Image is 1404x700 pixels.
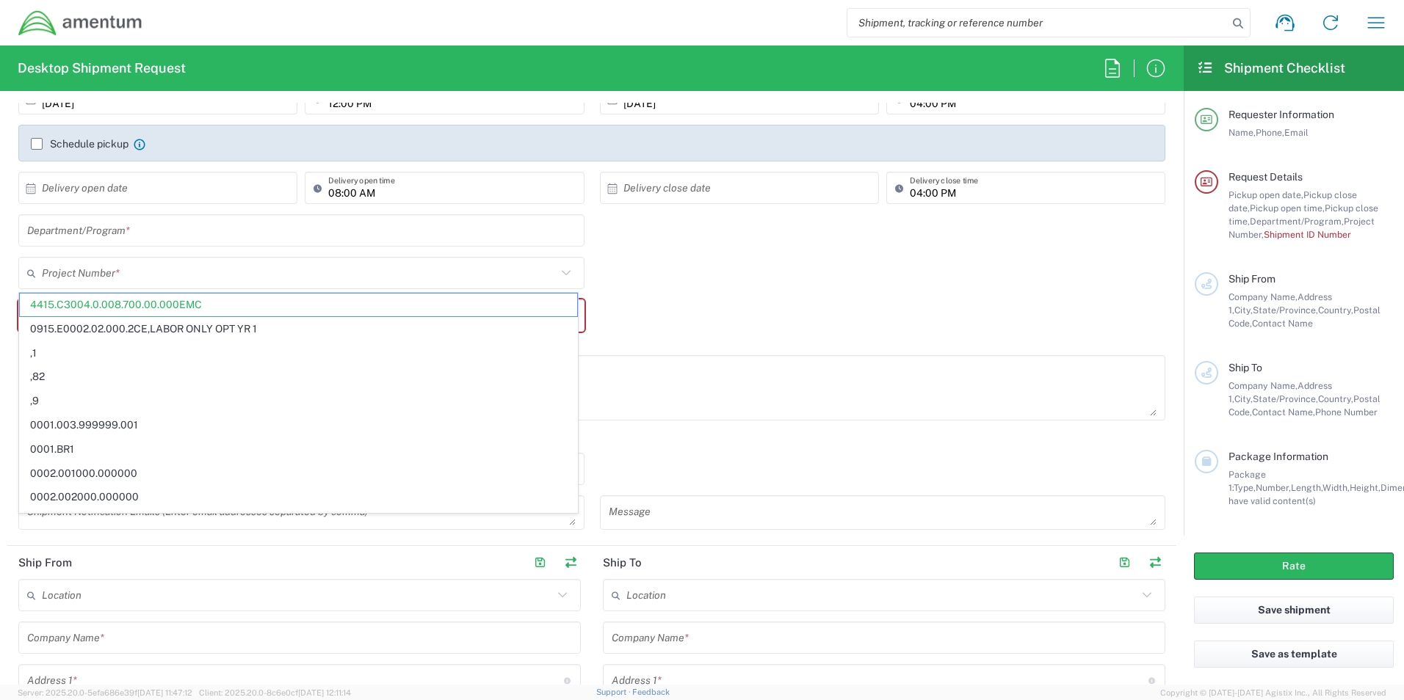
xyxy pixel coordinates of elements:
[847,9,1228,37] input: Shipment, tracking or reference number
[1228,362,1262,373] span: Ship To
[632,688,670,696] a: Feedback
[18,688,192,697] span: Server: 2025.20.0-5efa686e39f
[1284,127,1309,138] span: Email
[1350,482,1381,493] span: Height,
[1194,597,1394,624] button: Save shipment
[20,342,577,365] span: ,1
[20,438,577,461] span: 0001.BR1
[20,365,577,388] span: ,82
[1250,203,1325,214] span: Pickup open time,
[1228,127,1256,138] span: Name,
[1228,171,1303,183] span: Request Details
[1228,109,1334,120] span: Requester Information
[1194,553,1394,580] button: Rate
[1256,482,1291,493] span: Number,
[31,138,129,150] label: Schedule pickup
[1228,273,1275,285] span: Ship From
[1291,482,1322,493] span: Length,
[1228,189,1303,200] span: Pickup open date,
[596,688,633,696] a: Support
[20,510,577,533] span: 0008.00.INVT00.00.00
[1197,59,1345,77] h2: Shipment Checklist
[1253,305,1318,316] span: State/Province,
[1264,229,1351,240] span: Shipment ID Number
[1160,686,1386,699] span: Copyright © [DATE]-[DATE] Agistix Inc., All Rights Reserved
[1315,406,1378,418] span: Phone Number
[1322,482,1350,493] span: Width,
[1228,291,1298,302] span: Company Name,
[603,555,642,570] h2: Ship To
[199,688,351,697] span: Client: 2025.20.0-8c6e0cf
[1234,393,1253,404] span: City,
[20,294,577,316] span: 4415.C3004.0.008.700.00.000EMC
[18,59,186,77] h2: Desktop Shipment Request
[20,462,577,485] span: 0002.001000.000000
[137,688,192,697] span: [DATE] 11:47:12
[1250,216,1344,227] span: Department/Program,
[18,555,72,570] h2: Ship From
[1318,393,1353,404] span: Country,
[298,688,351,697] span: [DATE] 12:11:14
[1256,127,1284,138] span: Phone,
[18,10,143,37] img: dyncorp
[1228,380,1298,391] span: Company Name,
[20,414,577,437] span: 0001.003.999999.001
[1228,469,1266,493] span: Package 1:
[20,486,577,508] span: 0002.002000.000000
[1194,641,1394,668] button: Save as template
[1252,318,1313,329] span: Contact Name
[20,390,577,412] span: ,9
[1318,305,1353,316] span: Country,
[1253,393,1318,404] span: State/Province,
[1228,451,1328,462] span: Package Information
[1252,406,1315,418] span: Contact Name,
[1234,482,1256,493] span: Type,
[20,318,577,340] span: 0915.E0002.02.000.2CE,LABOR ONLY OPT YR 1
[1234,305,1253,316] span: City,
